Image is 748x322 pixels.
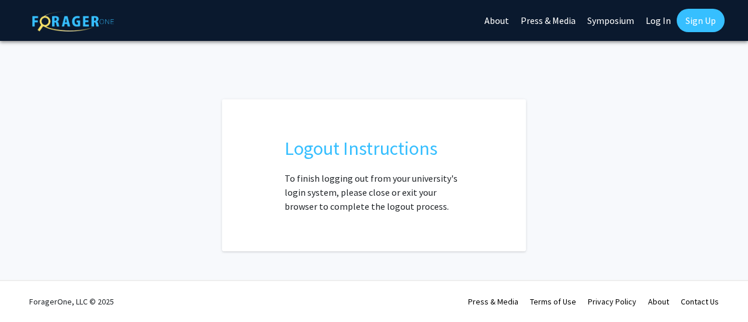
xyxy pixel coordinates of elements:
a: About [648,296,669,307]
a: Contact Us [681,296,719,307]
img: ForagerOne Logo [32,11,114,32]
p: To finish logging out from your university's login system, please close or exit your browser to c... [285,171,464,213]
div: ForagerOne, LLC © 2025 [29,281,114,322]
a: Press & Media [468,296,518,307]
a: Privacy Policy [588,296,636,307]
a: Sign Up [677,9,725,32]
a: Terms of Use [530,296,576,307]
h2: Logout Instructions [285,137,464,160]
